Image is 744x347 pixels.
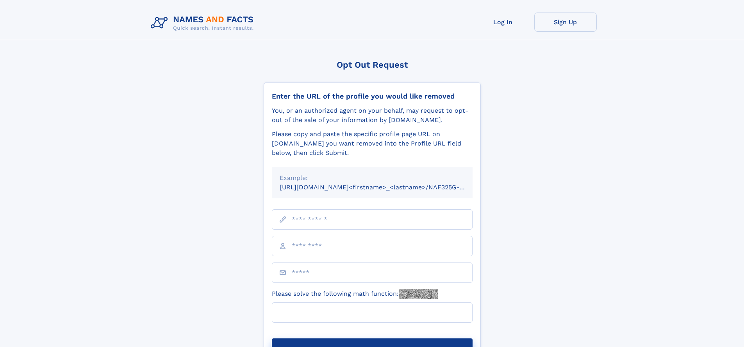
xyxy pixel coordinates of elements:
[472,13,534,32] a: Log In
[148,13,260,34] img: Logo Names and Facts
[272,289,438,299] label: Please solve the following math function:
[272,129,473,158] div: Please copy and paste the specific profile page URL on [DOMAIN_NAME] you want removed into the Pr...
[280,183,487,191] small: [URL][DOMAIN_NAME]<firstname>_<lastname>/NAF325G-xxxxxxxx
[272,92,473,101] div: Enter the URL of the profile you would like removed
[272,106,473,125] div: You, or an authorized agent on your behalf, may request to opt-out of the sale of your informatio...
[534,13,597,32] a: Sign Up
[264,60,481,70] div: Opt Out Request
[280,173,465,183] div: Example:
